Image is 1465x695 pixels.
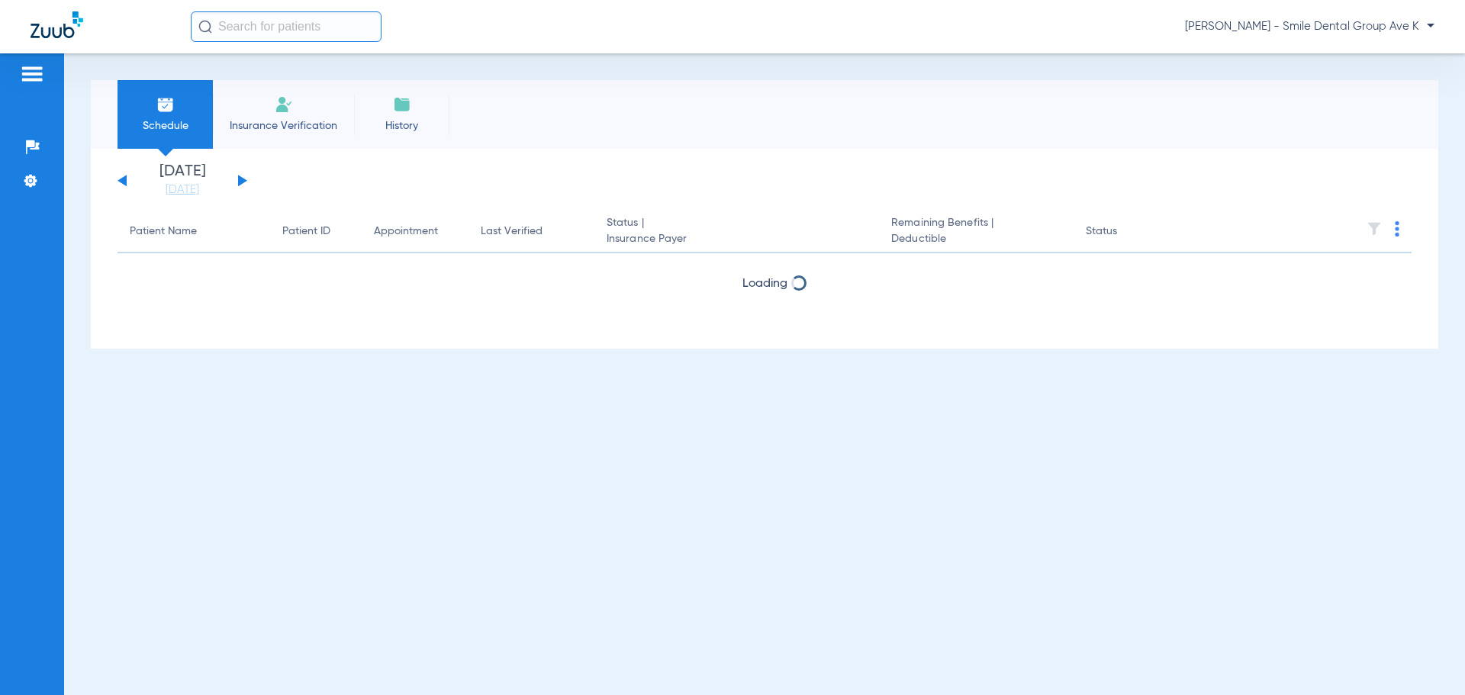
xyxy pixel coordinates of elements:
[191,11,382,42] input: Search for patients
[198,20,212,34] img: Search Icon
[156,95,175,114] img: Schedule
[1395,221,1399,236] img: group-dot-blue.svg
[130,224,197,240] div: Patient Name
[594,211,879,253] th: Status |
[20,65,44,83] img: hamburger-icon
[282,224,330,240] div: Patient ID
[374,224,438,240] div: Appointment
[1367,221,1382,236] img: filter.svg
[224,118,343,134] span: Insurance Verification
[137,182,228,198] a: [DATE]
[891,231,1061,247] span: Deductible
[365,118,438,134] span: History
[607,231,867,247] span: Insurance Payer
[129,118,201,134] span: Schedule
[374,224,456,240] div: Appointment
[1074,211,1177,253] th: Status
[282,224,349,240] div: Patient ID
[31,11,83,38] img: Zuub Logo
[1185,19,1434,34] span: [PERSON_NAME] - Smile Dental Group Ave K
[481,224,582,240] div: Last Verified
[130,224,258,240] div: Patient Name
[742,278,787,290] span: Loading
[275,95,293,114] img: Manual Insurance Verification
[481,224,543,240] div: Last Verified
[393,95,411,114] img: History
[879,211,1073,253] th: Remaining Benefits |
[137,164,228,198] li: [DATE]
